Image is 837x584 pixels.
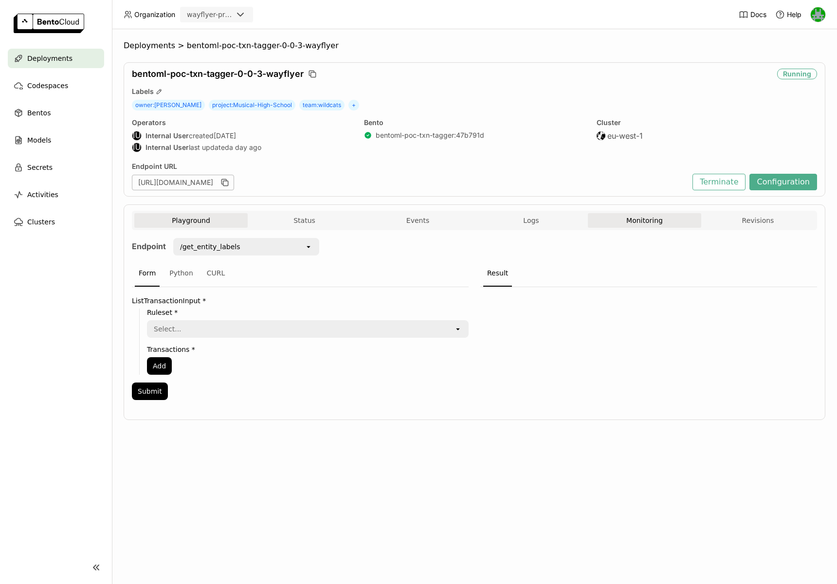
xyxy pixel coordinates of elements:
[787,10,801,19] span: Help
[234,10,235,20] input: Selected wayflyer-prod.
[214,131,236,140] span: [DATE]
[175,41,187,51] span: >
[135,260,160,287] div: Form
[376,131,484,140] a: bentoml-poc-txn-tagger:47b791d
[132,69,304,79] span: bentoml-poc-txn-tagger-0-0-3-wayflyer
[749,174,817,190] button: Configuration
[27,134,51,146] span: Models
[348,100,359,110] span: +
[132,118,352,127] div: Operators
[27,216,55,228] span: Clusters
[597,118,817,127] div: Cluster
[132,131,352,141] div: created
[607,131,643,141] span: eu-west-1
[8,49,104,68] a: Deployments
[692,174,746,190] button: Terminate
[132,297,469,305] label: ListTransactionInput *
[209,100,295,110] span: project : Musical-High-School
[248,213,361,228] button: Status
[27,162,53,173] span: Secrets
[132,100,205,110] span: owner : [PERSON_NAME]
[180,242,240,252] div: /get_entity_labels
[739,10,766,19] a: Docs
[187,10,233,19] div: wayflyer-prod
[14,14,84,33] img: logo
[132,143,352,152] div: last updated
[134,213,248,228] button: Playground
[27,80,68,91] span: Codespaces
[299,100,345,110] span: team : wildcats
[147,357,172,375] button: Add
[146,143,189,152] strong: Internal User
[146,131,189,140] strong: Internal User
[124,41,825,51] nav: Breadcrumbs navigation
[154,324,182,334] div: Select...
[27,107,51,119] span: Bentos
[8,185,104,204] a: Activities
[811,7,825,22] img: Sean Hickey
[364,118,584,127] div: Bento
[523,216,539,225] span: Logs
[132,143,141,152] div: IU
[132,383,168,400] button: Submit
[483,260,512,287] div: Result
[701,213,815,228] button: Revisions
[229,143,261,152] span: a day ago
[187,41,339,51] span: bentoml-poc-txn-tagger-0-0-3-wayflyer
[750,10,766,19] span: Docs
[8,130,104,150] a: Models
[132,143,142,152] div: Internal User
[132,241,166,251] strong: Endpoint
[454,325,462,333] svg: open
[132,131,141,140] div: IU
[27,189,58,201] span: Activities
[147,346,469,353] label: Transactions *
[8,212,104,232] a: Clusters
[203,260,229,287] div: CURL
[777,69,817,79] div: Running
[165,260,197,287] div: Python
[124,41,175,51] span: Deployments
[147,309,469,316] label: Ruleset *
[588,213,701,228] button: Monitoring
[134,10,175,19] span: Organization
[775,10,801,19] div: Help
[132,175,234,190] div: [URL][DOMAIN_NAME]
[8,158,104,177] a: Secrets
[8,103,104,123] a: Bentos
[132,131,142,141] div: Internal User
[132,162,688,171] div: Endpoint URL
[132,87,817,96] div: Labels
[8,76,104,95] a: Codespaces
[305,243,312,251] svg: open
[361,213,474,228] button: Events
[241,242,242,252] input: Selected /get_entity_labels.
[27,53,73,64] span: Deployments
